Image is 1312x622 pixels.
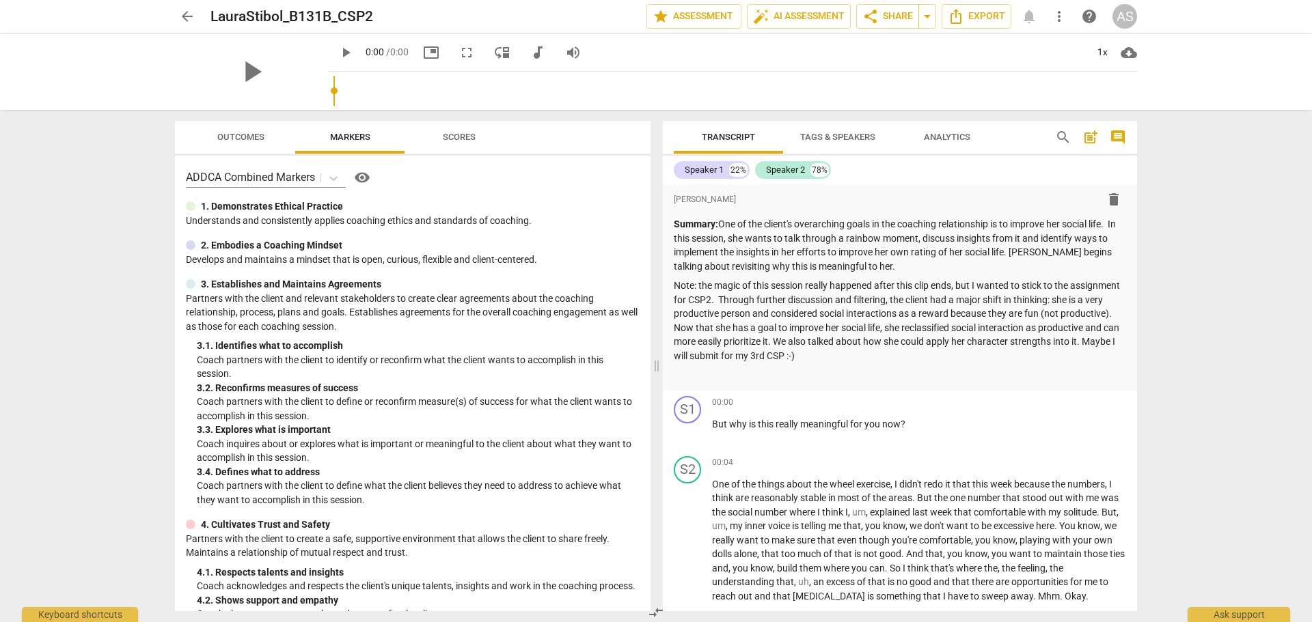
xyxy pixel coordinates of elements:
span: know [993,535,1015,546]
span: that [773,591,793,602]
span: make [771,535,797,546]
span: sweep [981,591,1011,602]
span: ? [901,419,905,429]
p: One of the client's overarching goals in the coaching relationship is to improve her social life.... [674,217,1126,273]
span: playing [1020,535,1052,546]
span: that [868,576,888,587]
span: there [972,576,996,587]
p: 2. Embodies a Coaching Mindset [201,238,342,253]
span: in [828,492,838,503]
span: , [848,507,852,518]
h2: LauraStibol_B131B_CSP2 [210,8,373,25]
span: , [890,479,894,490]
span: arrow_drop_down [919,8,935,25]
p: 1. Demonstrates Ethical Practice [201,199,343,214]
span: ties [1110,548,1125,559]
span: , [757,548,761,559]
div: Change speaker [674,396,701,423]
p: Coach partners with the client to identify or reconfirm what the client wants to accomplish in th... [197,353,640,381]
span: we [910,520,924,531]
span: picture_in_picture [423,44,439,61]
span: delete [1106,191,1122,208]
span: week [990,479,1014,490]
span: Assessment [653,8,735,25]
span: me [1086,492,1101,503]
span: know [1078,520,1100,531]
span: , [905,520,910,531]
span: know [750,563,773,574]
span: post_add [1082,129,1099,145]
span: is [867,591,876,602]
span: want [737,535,761,546]
span: why [729,419,749,429]
span: too [781,548,797,559]
button: Help [351,167,373,188]
span: , [1015,535,1020,546]
span: Share [862,8,913,25]
span: Transcript [702,132,755,142]
div: 1x [1089,42,1115,63]
span: excessive [994,520,1036,531]
span: you [975,535,993,546]
div: Keyboard shortcuts [22,607,138,622]
span: , [943,548,947,559]
p: 3. Establishes and Maintains Agreements [201,277,381,292]
div: 4. 1. Respects talents and insights [197,565,640,580]
span: Analytics [924,132,970,142]
span: for [850,419,864,429]
span: , [1105,479,1109,490]
span: this [972,479,990,490]
span: So [890,563,903,574]
span: think [907,563,931,574]
span: me [828,520,843,531]
span: 00:00 [712,397,733,408]
span: social [728,507,754,518]
span: with [1028,507,1048,518]
button: View player as separate pane [490,40,515,65]
span: them [799,563,823,574]
button: Search [1052,126,1074,148]
p: Understands and consistently applies coaching ethics and standards of coaching. [186,214,640,228]
span: was [1101,492,1119,503]
span: voice [768,520,792,531]
span: , [1100,520,1104,531]
div: Speaker 1 [685,163,724,177]
span: now [882,419,901,429]
span: 00:04 [712,457,733,468]
div: 22% [729,163,748,177]
p: Coach shows support, empathy and concern for the client [197,607,640,621]
span: You [1059,520,1078,531]
span: not [863,548,879,559]
span: no [897,576,910,587]
span: Outcomes [217,132,264,142]
button: Export [942,4,1011,29]
span: that [761,548,781,559]
span: most [838,492,862,503]
span: you [864,419,882,429]
span: 0:00 [366,46,384,57]
span: you [733,563,750,574]
p: 4. Cultivates Trust and Safety [201,518,330,532]
span: telling [801,520,828,531]
button: Picture in picture [419,40,443,65]
span: I [894,479,899,490]
button: Fullscreen [454,40,479,65]
span: I [845,507,848,518]
span: to [1099,576,1108,587]
div: 4. 2. Shows support and empathy [197,593,640,608]
span: that [925,548,943,559]
span: you [851,563,869,574]
span: , [987,548,992,559]
span: , [726,520,730,531]
span: solitude [1063,507,1097,518]
span: that [817,535,837,546]
span: know [965,548,987,559]
span: things [758,479,787,490]
span: . [1054,520,1059,531]
span: that [1002,492,1022,503]
span: we [1104,520,1117,531]
span: be [981,520,994,531]
span: out [1049,492,1065,503]
span: to [1033,548,1044,559]
span: understanding [712,576,776,587]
